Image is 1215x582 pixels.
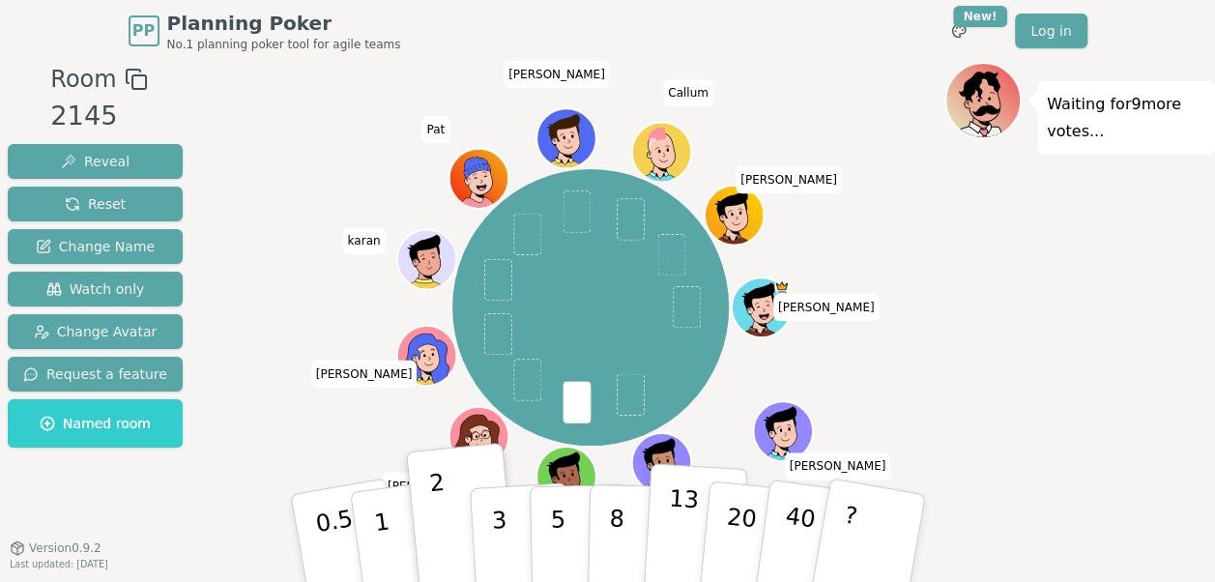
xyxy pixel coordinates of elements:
span: Click to change your name [785,452,891,480]
div: 2145 [50,97,147,136]
span: Click to change your name [773,294,880,321]
span: PP [132,19,155,43]
button: Click to change your avatar [538,449,594,505]
span: Click to change your name [663,79,713,106]
span: Click to change your name [421,116,449,143]
span: Mohamed is the host [774,279,789,294]
button: Change Avatar [8,314,183,349]
span: Last updated: [DATE] [10,559,108,569]
a: Log in [1015,14,1086,48]
span: Planning Poker [167,10,401,37]
span: Reveal [61,152,130,171]
button: Reset [8,187,183,221]
button: Watch only [8,272,183,306]
span: Watch only [46,279,145,299]
span: Named room [40,414,151,433]
button: Named room [8,399,183,448]
p: Waiting for 9 more votes... [1047,91,1205,145]
span: Click to change your name [504,60,610,87]
span: Change Avatar [34,322,158,341]
span: No.1 planning poker tool for agile teams [167,37,401,52]
span: Version 0.9.2 [29,540,101,556]
p: 2 [427,469,452,574]
button: Request a feature [8,357,183,392]
button: Reveal [8,144,183,179]
span: Click to change your name [736,166,842,193]
button: Change Name [8,229,183,264]
span: Click to change your name [342,227,385,254]
button: Version0.9.2 [10,540,101,556]
a: PPPlanning PokerNo.1 planning poker tool for agile teams [129,10,401,52]
span: Reset [65,194,126,214]
div: New! [953,6,1008,27]
span: Change Name [36,237,155,256]
button: New! [941,14,976,48]
span: Click to change your name [311,361,418,388]
span: Request a feature [23,364,167,384]
span: Room [50,62,116,97]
